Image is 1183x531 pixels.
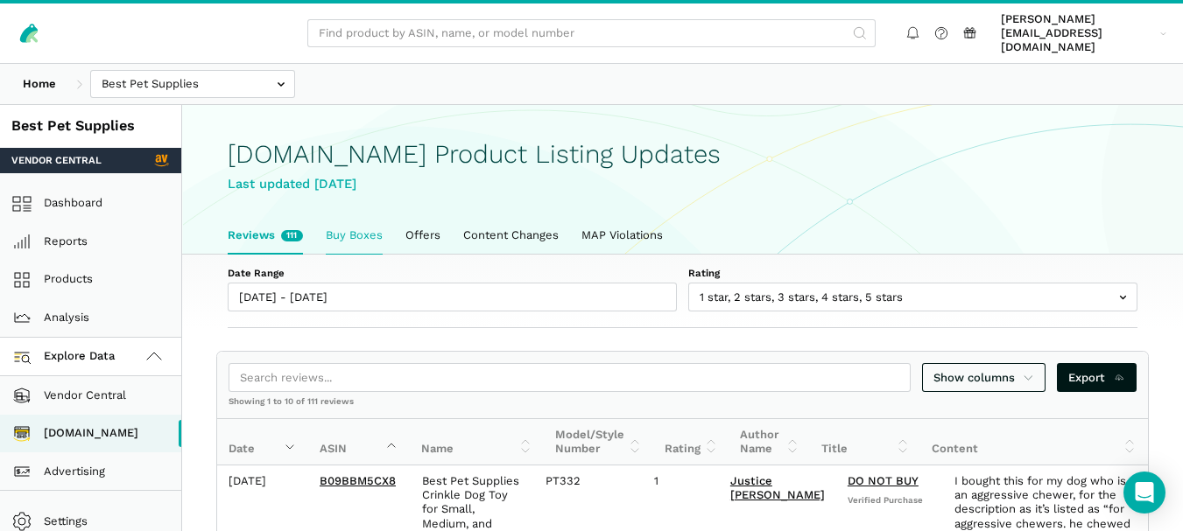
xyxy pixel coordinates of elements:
[688,266,1137,280] label: Rating
[1123,472,1165,514] div: Open Intercom Messenger
[217,395,1148,418] div: Showing 1 to 10 of 111 reviews
[11,70,67,99] a: Home
[394,217,452,254] a: Offers
[228,266,677,280] label: Date Range
[1001,12,1154,55] span: [PERSON_NAME][EMAIL_ADDRESS][DOMAIN_NAME]
[933,369,1035,387] span: Show columns
[920,419,1148,465] th: Content: activate to sort column ascending
[217,419,308,465] th: Date: activate to sort column ascending
[688,283,1137,311] input: 1 star, 2 stars, 3 stars, 4 stars, 5 stars
[90,70,295,99] input: Best Pet Supplies
[996,10,1172,58] a: [PERSON_NAME][EMAIL_ADDRESS][DOMAIN_NAME]
[320,474,396,487] a: B09BBM5CX8
[281,230,303,241] span: New reviews in the last week
[922,363,1046,392] a: Show columns
[229,363,911,392] input: Search reviews...
[228,140,1137,169] h1: [DOMAIN_NAME] Product Listing Updates
[410,419,544,465] th: Name: activate to sort column ascending
[729,419,810,465] th: Author Name: activate to sort column ascending
[544,419,653,465] th: Model/Style Number: activate to sort column ascending
[452,217,570,254] a: Content Changes
[730,474,825,501] a: Justice [PERSON_NAME]
[11,116,170,136] div: Best Pet Supplies
[18,346,116,367] span: Explore Data
[228,174,1137,194] div: Last updated [DATE]
[653,419,729,465] th: Rating: activate to sort column ascending
[1057,363,1137,392] a: Export
[848,494,932,506] span: Verified Purchase
[1068,369,1125,387] span: Export
[11,153,102,167] span: Vendor Central
[216,217,314,254] a: Reviews111
[314,217,394,254] a: Buy Boxes
[307,19,876,48] input: Find product by ASIN, name, or model number
[570,217,674,254] a: MAP Violations
[810,419,920,465] th: Title: activate to sort column ascending
[848,474,919,487] a: DO NOT BUY
[308,419,410,465] th: ASIN: activate to sort column ascending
